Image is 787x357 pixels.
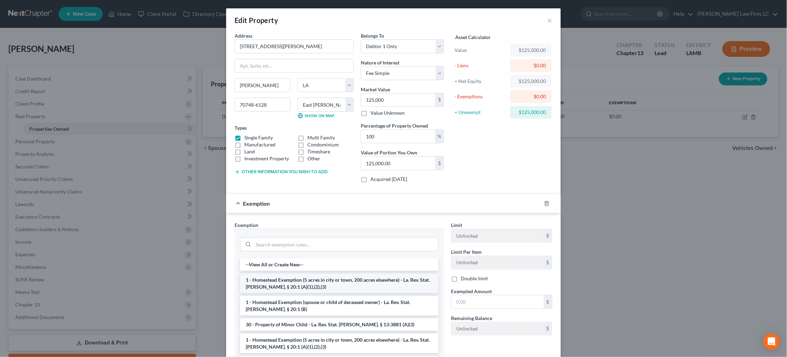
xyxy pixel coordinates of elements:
div: $125,000.00 [516,78,546,85]
input: Enter city... [235,79,290,92]
label: Nature of Interest [361,59,399,66]
div: $ [544,322,552,335]
span: Limit [451,222,462,228]
label: Limit Per Item [451,248,482,256]
input: 0.00 [361,157,435,170]
div: $0.00 [516,93,546,100]
li: 1 - Homestead Exemption (spouse or child of deceased owner) - La. Rev. Stat. [PERSON_NAME]. § 20:... [240,296,438,316]
button: × [548,16,552,24]
div: $ [544,229,552,242]
li: 30 - Property of Minor Child - La. Rev. Stat. [PERSON_NAME]. § 13:3881 (A)(3) [240,318,438,331]
div: = Net Equity [454,78,507,85]
label: Other [307,155,320,162]
label: Condominium [307,141,339,148]
label: Asset Calculator [455,33,491,41]
span: Belongs To [361,33,384,39]
label: Timeshare [307,148,330,155]
div: $ [544,256,552,269]
span: Address [235,33,252,39]
input: Search exemption rules... [253,238,438,251]
label: Land [244,148,255,155]
li: 1 - Homestead Exemption (5 acres in city or town, 200 acres elsewhere) - La. Rev. Stat. [PERSON_N... [240,274,438,293]
input: Apt, Suite, etc... [235,59,353,73]
div: $ [435,157,444,170]
button: Other information you wish to add [235,169,328,175]
div: $0.00 [516,62,546,69]
label: Double limit [461,275,488,282]
input: -- [451,229,544,242]
label: Acquired [DATE] [370,176,407,183]
li: 1 - Homestead Exemption (5 acres in city or town, 200 acres elsewhere) - La. Rev. Stat. [PERSON_N... [240,334,438,353]
input: 0.00 [451,295,544,309]
label: Value of Portion You Own [361,149,417,156]
div: $125,000.00 [516,109,546,116]
a: Show on Map [298,113,334,119]
div: $125,000.00 [516,47,546,54]
li: --View All or Create New-- [240,258,438,271]
div: Value [454,47,507,54]
span: Exemption [235,222,258,228]
label: Investment Property [244,155,289,162]
div: Open Intercom Messenger [763,333,780,350]
input: -- [451,256,544,269]
input: 0.00 [361,130,435,143]
div: Edit Property [235,15,278,25]
span: Exemption [243,200,270,207]
label: Multi Family [307,134,335,141]
input: -- [451,322,544,335]
div: $ [544,295,552,309]
div: - Exemptions [454,93,507,100]
div: - Liens [454,62,507,69]
div: = Unexempt [454,109,507,116]
input: 0.00 [361,93,435,107]
label: Single Family [244,134,273,141]
label: Percentage of Property Owned [361,122,428,129]
div: $ [435,93,444,107]
input: Enter zip... [235,98,291,112]
label: Types [235,124,247,131]
label: Market Value [361,86,390,93]
label: Manufactured [244,141,275,148]
input: Enter address... [235,40,353,53]
span: Exempted Amount [451,288,492,294]
label: Value Unknown [370,109,405,116]
div: % [435,130,444,143]
label: Remaining Balance [451,314,492,322]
